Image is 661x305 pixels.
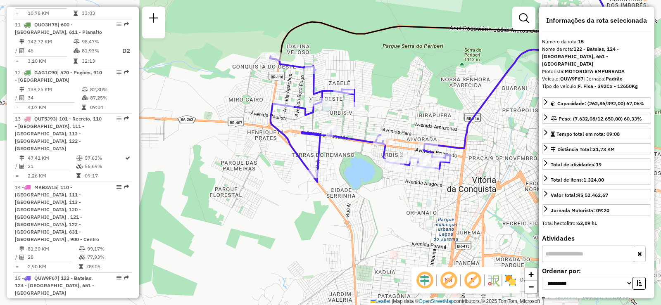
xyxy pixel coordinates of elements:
span: | 110 - [GEOGRAPHIC_DATA], 111 - [GEOGRAPHIC_DATA], 113 - [GEOGRAPHIC_DATA], 120 - [GEOGRAPHIC_DA... [15,184,99,242]
i: % de utilização do peso [74,39,80,44]
td: = [15,9,19,17]
td: 09:17 [84,172,124,180]
td: 98,47% [81,38,114,46]
img: Exibir/Ocultar setores [504,274,517,287]
span: Capacidade: (262,86/392,00) 67,06% [557,100,644,106]
i: Tempo total em rota [74,59,78,64]
span: 13 - [15,116,102,151]
div: Veículo: [542,75,651,83]
span: + [528,269,534,279]
a: Jornada Motorista: 09:20 [542,204,651,215]
span: 14 - [15,184,99,242]
td: / [15,46,19,56]
i: Total de Atividades [19,164,24,169]
a: Nova sessão e pesquisa [145,10,162,28]
td: 28 [27,253,78,261]
a: Exibir filtros [516,10,532,26]
i: Total de Atividades [19,255,24,260]
strong: MOTORISTA EMPURRADA [565,68,625,74]
span: | 520 - Poções, 910 - [GEOGRAPHIC_DATA] [15,69,102,83]
td: 46 [27,46,73,56]
em: Rota exportada [124,22,129,27]
span: Exibir rótulo [463,270,483,290]
strong: F. Fixa - 392Cx - 12650Kg [578,83,638,89]
i: % de utilização da cubagem [74,48,80,53]
em: Opções [117,275,121,280]
span: Total de atividades: [551,161,602,168]
i: % de utilização da cubagem [79,255,85,260]
img: Fluxo de ruas [487,274,500,287]
span: Exibir NR [439,270,459,290]
span: 11 - [15,21,102,35]
i: Tempo total em rota [74,11,78,16]
td: 21 [27,162,76,170]
a: Tempo total em rota: 09:08 [542,128,651,139]
a: OpenStreetMap [419,298,454,304]
strong: R$ 52.462,67 [577,192,608,198]
a: Leaflet [371,298,390,304]
span: QUO3H78 [34,21,57,28]
span: | Jornada: [583,76,623,82]
span: QUW9F67 [34,275,57,281]
div: Total hectolitro: [542,220,651,227]
span: Ocultar deslocamento [415,270,435,290]
a: Peso: (7.632,08/12.650,00) 60,33% [542,113,651,124]
td: 81,30 KM [27,245,78,253]
strong: Padrão [606,76,623,82]
td: 3,10 KM [27,57,73,65]
td: 09:05 [87,262,128,271]
i: Tempo total em rota [79,264,83,269]
button: Ordem crescente [632,277,646,290]
label: Ordenar por: [542,266,651,276]
em: Opções [117,184,121,189]
i: % de utilização da cubagem [76,164,83,169]
span: | 101 - Recreio, 110 - [GEOGRAPHIC_DATA], 111 - [GEOGRAPHIC_DATA], 113 - [GEOGRAPHIC_DATA], 122 -... [15,116,102,151]
span: | 600 - [GEOGRAPHIC_DATA], 611 - Planalto [15,21,102,35]
em: Opções [117,22,121,27]
span: MKB3A15 [34,184,57,190]
div: Total de itens: [551,176,604,184]
span: GAG1C90 [34,69,57,76]
span: QUT5J93 [34,116,56,122]
td: / [15,253,19,261]
div: Jornada Motorista: 09:20 [551,207,609,214]
span: Peso: (7.632,08/12.650,00) 60,33% [559,116,642,122]
em: Rota exportada [124,184,129,189]
td: 81,93% [81,46,114,56]
td: 09:04 [90,103,129,111]
strong: 63,89 hL [577,220,597,226]
h4: Atividades [542,234,651,242]
div: Valor total: [551,192,608,199]
td: 77,93% [87,253,128,261]
i: Distância Total [19,246,24,251]
div: Número da rota: [542,38,651,45]
td: 99,17% [87,245,128,253]
strong: 15 [578,38,584,45]
em: Opções [117,116,121,121]
div: Map data © contributors,© 2025 TomTom, Microsoft [369,298,542,305]
h4: Informações da rota selecionada [542,17,651,24]
span: 31,73 KM [593,146,615,152]
td: 33:03 [81,9,114,17]
span: | 122 - Bateias, 124 - [GEOGRAPHIC_DATA], 651 - [GEOGRAPHIC_DATA] [15,275,94,296]
i: % de utilização da cubagem [82,95,88,100]
a: Capacidade: (262,86/392,00) 67,06% [542,97,651,109]
a: Distância Total:31,73 KM [542,143,651,154]
td: = [15,262,19,271]
td: 32:13 [81,57,114,65]
span: 15 - [15,275,94,296]
em: Rota exportada [124,116,129,121]
strong: 122 - Bateias, 124 - [GEOGRAPHIC_DATA], 651 - [GEOGRAPHIC_DATA] [542,46,619,67]
td: 56,69% [84,162,124,170]
td: 47,41 KM [27,154,76,162]
p: D2 [115,46,130,56]
i: % de utilização do peso [76,156,83,161]
span: − [528,281,534,292]
a: Zoom out [525,281,537,293]
em: Rota exportada [124,275,129,280]
em: Opções [117,70,121,75]
td: 87,25% [90,94,129,102]
strong: 1.324,00 [583,177,604,183]
span: Tempo total em rota: 09:08 [556,131,620,137]
strong: 19 [596,161,602,168]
